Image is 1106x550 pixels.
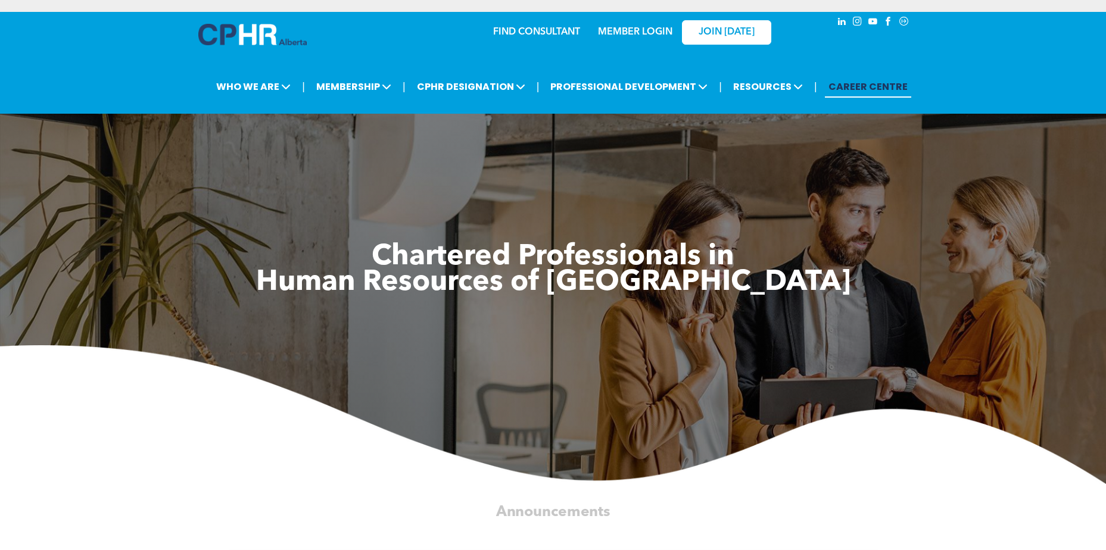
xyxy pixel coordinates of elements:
[213,76,294,98] span: WHO WE ARE
[851,15,864,31] a: instagram
[825,76,911,98] a: CAREER CENTRE
[537,74,540,99] li: |
[413,76,529,98] span: CPHR DESIGNATION
[598,27,672,37] a: MEMBER LOGIN
[403,74,406,99] li: |
[493,27,580,37] a: FIND CONSULTANT
[313,76,395,98] span: MEMBERSHIP
[682,20,771,45] a: JOIN [DATE]
[719,74,722,99] li: |
[496,504,610,518] span: Announcements
[882,15,895,31] a: facebook
[256,268,850,297] span: Human Resources of [GEOGRAPHIC_DATA]
[730,76,806,98] span: RESOURCES
[547,76,711,98] span: PROFESSIONAL DEVELOPMENT
[836,15,849,31] a: linkedin
[302,74,305,99] li: |
[198,24,307,45] img: A blue and white logo for cp alberta
[814,74,817,99] li: |
[699,27,755,38] span: JOIN [DATE]
[898,15,911,31] a: Social network
[372,243,734,271] span: Chartered Professionals in
[867,15,880,31] a: youtube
